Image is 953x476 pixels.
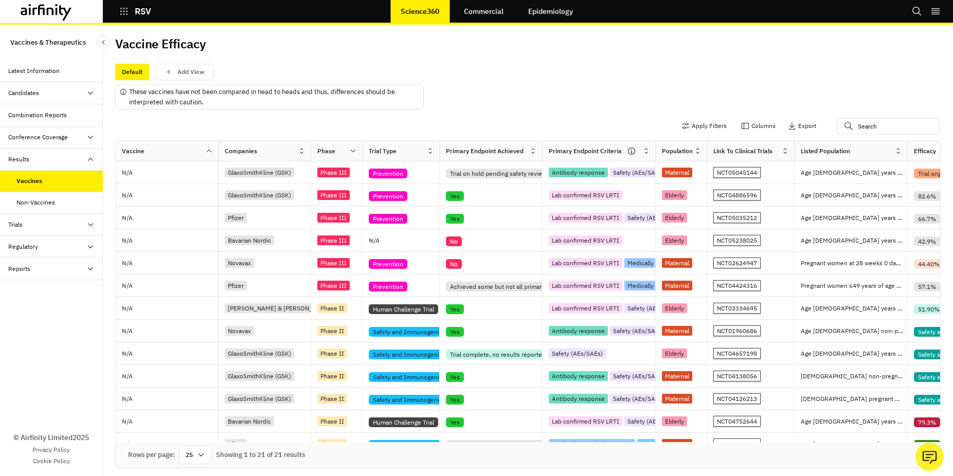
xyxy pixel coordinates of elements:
[801,416,907,427] p: Age [DEMOGRAPHIC_DATA] years old
[369,191,407,201] div: Prevention
[122,215,133,221] p: N/A
[610,326,667,336] div: Safety (AEs/SAEs)
[713,235,761,246] div: NCT05238025
[741,118,776,134] button: Columns
[16,198,55,207] div: Non-Vaccines
[713,395,763,402] a: NCT04126213
[662,147,693,156] div: Population
[33,456,70,466] a: Cookie Policy
[225,258,254,268] div: Novavax
[122,237,133,244] p: N/A
[662,303,687,313] div: Elderly
[369,282,407,291] div: Prevention
[713,282,763,289] a: NCT04424316
[914,282,940,291] div: 57.1%
[401,7,439,15] p: Science360
[225,190,294,200] div: GlaxoSmithKline (GSK)
[122,283,133,289] p: N/A
[225,281,247,290] div: Pfizer
[179,446,212,464] div: 25
[317,394,347,404] div: Phase II
[16,176,42,186] div: Vaccines
[713,416,761,427] div: NCT04752644
[369,395,453,405] div: Safety and Immunogenicity
[122,351,133,357] p: N/A
[914,236,940,246] div: 42.9%
[317,326,347,336] div: Phase II
[713,327,763,335] a: NCT01960686
[713,190,761,200] div: NCT04886596
[662,371,692,381] div: Maternal
[446,169,551,178] div: Trial on hold pending safety review
[8,66,60,76] div: Latest Information
[32,445,70,454] a: Privacy Policy
[129,87,419,107] p: These vaccines have not been compared in head to heads and thus, differences should be interprete...
[713,280,761,291] div: NCT04424316
[662,190,687,200] div: Elderly
[225,416,274,426] div: Bavarian Nordic
[713,371,761,381] div: NCT04138056
[446,236,462,246] div: No
[549,326,608,336] div: Antibody response
[122,147,145,156] div: Vaccine
[446,191,464,201] div: Yes
[446,350,560,359] div: Trial complete, no results reported yet
[122,192,133,198] p: N/A
[549,258,622,268] div: Lab confirmed RSV LRTI
[369,147,397,156] div: Trial Type
[788,118,816,134] button: Export
[369,304,438,314] div: Human Challenge Trial
[317,213,350,223] div: Phase III
[713,191,763,199] a: NCT04886596
[624,213,681,223] div: Safety (AEs/SAEs)
[369,237,380,244] p: N/A
[122,328,133,334] p: N/A
[97,35,110,49] button: Close Sidebar
[610,394,667,404] div: Safety (AEs/SAEs)
[155,64,213,80] button: save changes
[662,258,692,268] div: Maternal
[115,36,206,51] h2: Vaccine Efficacy
[177,68,205,76] p: Add View
[801,326,907,336] p: Age [DEMOGRAPHIC_DATA] non-pregnant women
[317,371,347,381] div: Phase II
[549,349,606,358] div: Safety (AEs/SAEs)
[713,438,761,449] div: NCT04032093
[549,439,635,449] div: Medically attended RSV LTRI
[662,416,687,426] div: Elderly
[914,417,940,427] div: 79.3%
[801,303,907,314] p: Age [DEMOGRAPHIC_DATA] years old
[662,439,692,449] div: Maternal
[446,440,562,450] div: Trial complete, interim results reported
[446,259,462,269] div: No
[369,259,407,269] div: Prevention
[446,214,464,224] div: Yes
[549,394,608,404] div: Antibody response
[713,304,763,312] a: NCT03334695
[225,213,247,223] div: Pfizer
[317,168,350,177] div: Phase III
[624,281,711,290] div: Medically attended RSV LTRI
[115,64,149,80] div: Default
[801,235,907,246] p: Age [DEMOGRAPHIC_DATA] years and older
[122,260,133,266] p: N/A
[225,147,257,156] div: Companies
[549,213,622,223] div: Lab confirmed RSV LRTI
[225,349,294,358] div: GlaxoSmithKline (GSK)
[549,303,622,313] div: Lab confirmed RSV LRTI
[713,348,761,359] div: NCT04657198
[624,416,681,426] div: Safety (AEs/SAEs)
[801,439,907,449] p: Age [DEMOGRAPHIC_DATA] pregnant women between 24 and 36 weeks of gestation on the day of planned ...
[662,235,687,245] div: Elderly
[225,371,294,381] div: GlaxoSmithKline (GSK)
[549,371,608,381] div: Antibody response
[216,450,305,460] div: Showing 1 to 21 of 21 results
[713,259,763,267] a: NCT02624947
[662,394,692,404] div: Maternal
[801,168,907,178] p: Age [DEMOGRAPHIC_DATA] years non-pregnant women
[713,167,761,178] div: NCT05045144
[914,259,944,269] div: 44.40%
[317,147,335,156] div: Phase
[801,190,907,200] p: Age [DEMOGRAPHIC_DATA] years and older
[122,418,133,425] p: N/A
